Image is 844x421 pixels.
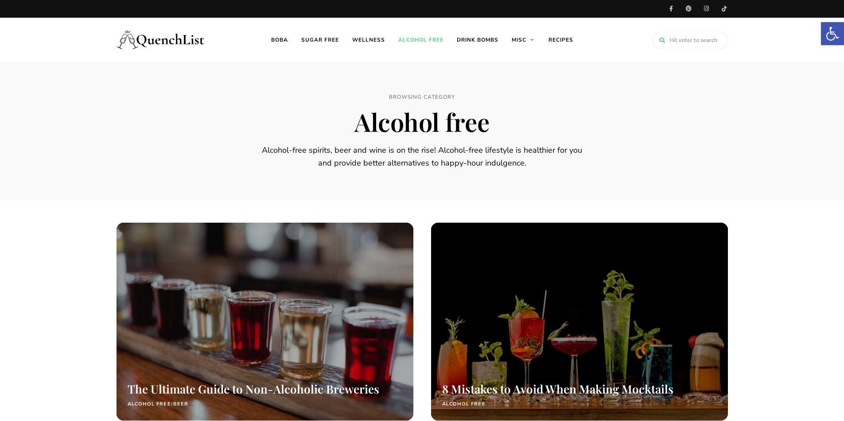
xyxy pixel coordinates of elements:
[258,144,586,170] p: Alcohol-free spirits, beer and wine is on the rise! Alcohol-free lifestyle is healthier for you a...
[295,18,346,62] a: Sugar free
[442,381,673,397] a: 8 Mistakes to Avoid When Making Mocktails
[346,18,392,62] a: Wellness
[450,18,505,62] a: Drink Bombs
[542,18,580,62] a: Recipes
[653,32,728,49] input: Hit enter to search
[128,400,189,408] div: /
[442,400,486,408] a: Alcohol free
[128,400,171,408] a: Alcohol free
[258,107,586,136] h1: Alcohol free
[173,400,188,408] a: Beer
[128,381,379,397] a: The Ultimate Guide to Non-Alcoholic Breweries
[264,18,295,62] a: Boba
[392,18,450,62] a: Alcohol free
[505,18,542,62] a: Misc
[258,93,586,101] span: Browsing Category
[117,22,205,58] img: Quench List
